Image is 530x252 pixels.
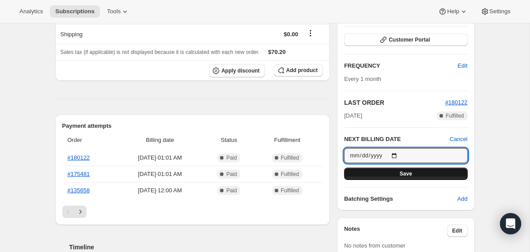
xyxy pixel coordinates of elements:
[68,154,90,161] a: #180122
[268,49,286,55] span: $70.20
[447,225,468,237] button: Edit
[286,67,318,74] span: Add product
[257,136,318,145] span: Fulfillment
[226,154,237,161] span: Paid
[303,28,318,38] button: Shipping actions
[119,186,201,195] span: [DATE] · 12:00 AM
[447,8,459,15] span: Help
[489,8,511,15] span: Settings
[119,153,201,162] span: [DATE] · 01:01 AM
[68,187,90,194] a: #135658
[226,187,237,194] span: Paid
[446,112,464,119] span: Fulfilled
[344,76,381,82] span: Every 1 month
[55,8,95,15] span: Subscriptions
[445,99,468,106] a: #180122
[102,5,135,18] button: Tools
[475,5,516,18] button: Settings
[458,61,467,70] span: Edit
[344,242,405,249] span: No notes from customer
[344,195,457,203] h6: Batching Settings
[55,24,182,44] th: Shipping
[69,243,330,252] h2: Timeline
[344,135,450,144] h2: NEXT BILLING DATE
[68,171,90,177] a: #175481
[206,136,251,145] span: Status
[62,122,323,130] h2: Payment attempts
[450,135,467,144] button: Cancel
[344,61,458,70] h2: FREQUENCY
[344,168,467,180] button: Save
[500,213,521,234] div: Open Intercom Messenger
[62,206,323,218] nav: Pagination
[50,5,100,18] button: Subscriptions
[445,98,468,107] button: #180122
[274,64,323,76] button: Add product
[119,136,201,145] span: Billing date
[14,5,48,18] button: Analytics
[209,64,265,77] button: Apply discount
[457,195,467,203] span: Add
[119,170,201,179] span: [DATE] · 01:01 AM
[61,49,260,55] span: Sales tax (if applicable) is not displayed because it is calculated with each new order.
[433,5,473,18] button: Help
[281,187,299,194] span: Fulfilled
[452,192,473,206] button: Add
[281,154,299,161] span: Fulfilled
[284,31,299,38] span: $0.00
[74,206,87,218] button: Next
[62,130,116,150] th: Order
[452,227,462,234] span: Edit
[400,170,412,177] span: Save
[19,8,43,15] span: Analytics
[389,36,430,43] span: Customer Portal
[452,59,473,73] button: Edit
[226,171,237,178] span: Paid
[107,8,121,15] span: Tools
[221,67,260,74] span: Apply discount
[344,98,445,107] h2: LAST ORDER
[344,34,467,46] button: Customer Portal
[281,171,299,178] span: Fulfilled
[344,225,447,237] h3: Notes
[344,111,362,120] span: [DATE]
